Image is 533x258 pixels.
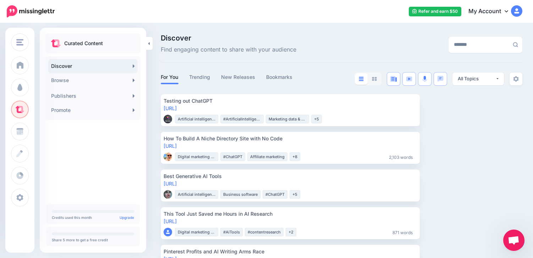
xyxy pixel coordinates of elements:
li: 2,103 words [386,152,416,161]
li: Artificial intelligence [175,190,218,199]
img: user_default_image.png [164,228,172,236]
img: grid-grey.png [372,77,377,81]
a: [URL] [164,218,177,224]
li: Business software [220,190,260,199]
li: #ArtificialIntelligence [220,115,264,123]
a: Refer and earn $50 [409,7,461,16]
li: Digital marketing strategy [175,228,218,236]
li: +2 [286,228,296,236]
a: For You [161,73,178,81]
li: +8 [290,152,300,161]
a: My Account [461,3,522,20]
img: list-blue.png [359,77,364,81]
li: #ChatGPT [263,190,287,199]
img: chat-square-blue.png [437,76,444,82]
a: [URL] [164,181,177,187]
li: Marketing data & analytics [266,115,309,123]
img: VURWW9OGJOOMATAZGVP7NUMS3XYXX1Y3_thumb.png [164,115,172,123]
li: #ChatGPT [220,152,245,161]
a: Trending [189,73,210,81]
div: Testing out ChatGPT [164,97,416,104]
p: Curated Content [64,39,103,48]
li: #AiTools [220,228,243,236]
a: Publishers [48,89,138,103]
span: Discover [161,34,296,42]
div: Best Generative AI Tools [164,172,416,180]
div: This Tool Just Saved me Hours in AI Research [164,210,416,217]
li: +5 [311,115,322,123]
img: Missinglettr [7,5,55,17]
a: Promote [48,103,138,117]
img: 53533197_358021295045294_6740573755115831296_n-bsa87036_thumb.jpg [164,190,172,199]
a: Discover [48,59,138,73]
div: How To Build A Niche Directory Site with No Code [164,135,416,142]
img: 7W5Y0OSQ3H10MDFMAI00QT6T9QUSC3KV_thumb.png [164,152,172,161]
img: video-blue.png [406,76,412,81]
img: search-grey-6.png [513,42,518,47]
a: Bookmarks [266,73,293,81]
li: 871 words [390,228,416,236]
li: Affiliate marketing [247,152,287,161]
img: curate.png [51,39,61,47]
div: All Topics [458,75,495,82]
a: New Releases [221,73,255,81]
img: settings-grey.png [513,76,519,82]
li: #contentresearch [245,228,284,236]
a: [URL] [164,143,177,149]
img: microphone.png [422,76,427,82]
div: Pinterest Profits and AI Writing Arms Race [164,248,416,255]
span: Find engaging content to share with your audience [161,45,296,54]
li: Digital marketing strategy [175,152,218,161]
img: menu.png [16,39,23,45]
li: +5 [290,190,300,199]
button: All Topics [452,72,504,85]
a: Browse [48,73,138,87]
img: article-blue.png [390,76,397,82]
div: Open chat [503,230,524,251]
a: [URL] [164,105,177,111]
li: Artificial intelligence [175,115,218,123]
